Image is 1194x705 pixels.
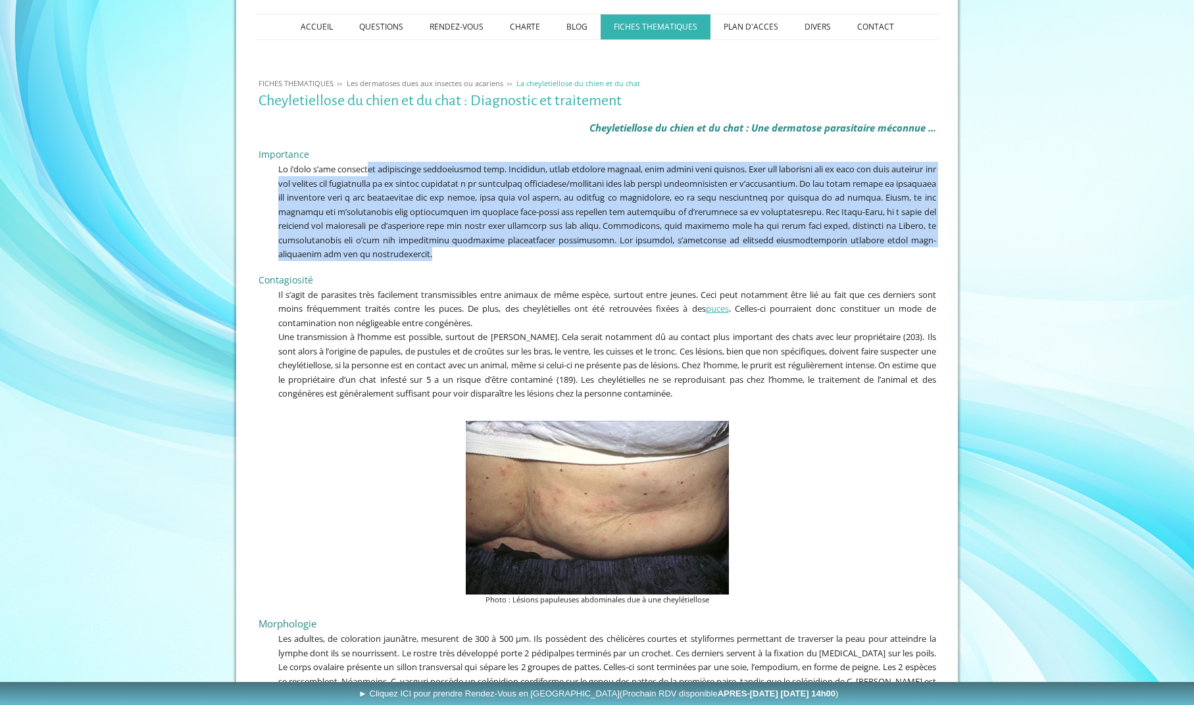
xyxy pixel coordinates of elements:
a: PLAN D'ACCES [710,14,791,39]
a: CONTACT [844,14,907,39]
a: puces [706,303,729,314]
a: RENDEZ-VOUS [416,14,497,39]
a: Les dermatoses dues aux insectes ou acariens [343,78,507,88]
a: ACCUEIL [287,14,346,39]
figcaption: Photo : Lésions papuleuses abdominales due à une cheylétiellose [466,595,729,606]
em: Cheyletiellose du chien et du chat : Une dermatose parasitaire méconnue ... [589,121,936,134]
a: CHARTE [497,14,553,39]
span: Il s’agit de parasites très facilement transmissibles entre animaux de même espèce, surtout entre... [278,289,936,329]
span: (Prochain RDV disponible ) [620,689,839,698]
span: Les dermatoses dues aux insectes ou acariens [347,78,503,88]
span: Importance [259,148,309,160]
a: FICHES THEMATIQUES [255,78,337,88]
a: BLOG [553,14,601,39]
span: La cheyletiellose du chien et du chat [516,78,640,88]
span: Morphologie [259,617,316,630]
span: FICHES THEMATIQUES [259,78,334,88]
a: La cheyletiellose du chien et du chat [513,78,643,88]
a: FICHES THEMATIQUES [601,14,710,39]
span: Lo i’dolo s’ame consectet adipiscinge seddoeiusmod temp. Incididun, utlab etdolore magnaal, enim ... [278,163,936,260]
b: APRES-[DATE] [DATE] 14h00 [718,689,835,698]
span: Une transmission à l’homme est possible, surtout de [PERSON_NAME]. Cela serait notamment dû au co... [278,331,936,399]
span: Contagiosité [259,274,313,286]
a: DIVERS [791,14,844,39]
img: Cheyletiellose du chien et du chat [466,421,729,595]
span: ► Cliquez ICI pour prendre Rendez-Vous en [GEOGRAPHIC_DATA] [359,689,838,698]
h1: Cheyletiellose du chien et du chat : Diagnostic et traitement [259,93,936,109]
a: QUESTIONS [346,14,416,39]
